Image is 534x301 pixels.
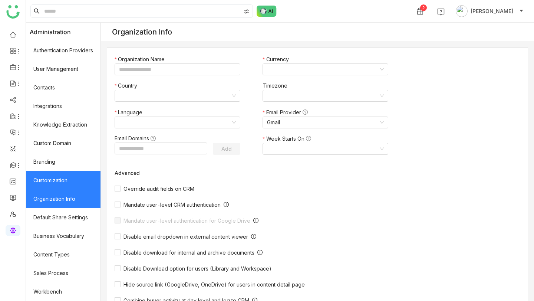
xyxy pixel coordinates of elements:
[437,8,445,16] img: help.svg
[263,108,311,117] label: Email Provider
[121,186,197,192] span: Override audit fields on CRM
[26,190,100,208] a: Organization Info
[26,227,100,245] a: Business Vocabulary
[115,134,159,143] label: Email Domains
[26,153,100,171] a: Branding
[115,55,168,63] label: Organization Name
[213,143,240,155] button: Add
[26,208,100,227] a: Default Share Settings
[115,82,141,90] label: Country
[115,108,146,117] label: Language
[26,78,100,97] a: Contacts
[26,245,100,264] a: Content Types
[26,97,100,115] a: Integrations
[263,82,291,90] label: Timezone
[121,265,274,272] span: Disable Download option for users (Library and Workspace)
[121,249,257,256] span: Disable download for internal and archive documents
[115,170,394,176] div: Advanced
[121,202,224,208] span: Mandate user-level CRM authentication
[112,27,172,36] div: Organization Info
[26,264,100,282] a: Sales Process
[30,23,71,41] span: Administration
[121,217,253,224] span: Mandate user-level authentication for Google Drive
[26,282,100,301] a: Workbench
[257,6,277,17] img: ask-buddy-normal.svg
[244,9,250,14] img: search-type.svg
[6,5,20,19] img: logo
[26,41,100,60] a: Authentication Providers
[263,55,292,63] label: Currency
[26,60,100,78] a: User Management
[471,7,513,15] span: [PERSON_NAME]
[26,115,100,134] a: Knowledge Extraction
[121,281,308,288] span: Hide source link (GoogleDrive, OneDrive) for users in content detail page
[420,4,427,11] div: 2
[454,5,525,17] button: [PERSON_NAME]
[26,134,100,153] a: Custom Domain
[267,117,384,128] nz-select-item: Gmail
[456,5,468,17] img: avatar
[263,135,314,143] label: Week Starts On
[26,171,100,190] a: Customization
[121,233,251,240] span: Disable email dropdown in external content viewer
